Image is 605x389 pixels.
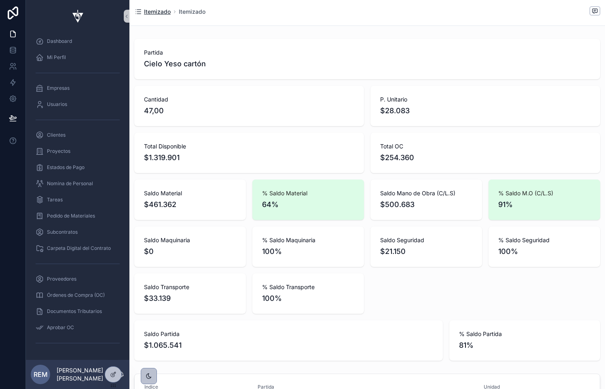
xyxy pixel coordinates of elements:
[31,209,125,223] a: Pedido de Materiales
[144,142,354,150] span: Total Disponible
[31,192,125,207] a: Tareas
[47,85,70,91] span: Empresas
[47,38,72,44] span: Dashboard
[459,330,590,338] span: % Saldo Partida
[31,160,125,175] a: Estados de Pago
[380,95,590,104] span: P. Unitario
[262,246,354,257] span: 100%
[498,246,590,257] span: 100%
[31,81,125,95] a: Empresas
[380,189,472,197] span: Saldo Mano de Obra (C/L.S)
[47,245,111,252] span: Carpeta Digital del Contrato
[47,101,67,108] span: Usuarios
[47,197,63,203] span: Tareas
[31,272,125,286] a: Proveedores
[262,293,354,304] span: 100%
[31,225,125,239] a: Subcontratos
[31,144,125,159] a: Proyectos
[47,54,66,61] span: Mi Perfil
[144,236,236,244] span: Saldo Maquinaria
[31,176,125,191] a: Nomina de Personal
[31,241,125,256] a: Carpeta Digital del Contrato
[179,8,205,16] a: Itemizado
[380,152,590,163] span: $254.360
[47,276,76,282] span: Proveedores
[47,180,93,187] span: Nomina de Personal
[47,229,78,235] span: Subcontratos
[31,97,125,112] a: Usuarios
[262,189,354,197] span: % Saldo Material
[380,142,590,150] span: Total OC
[31,304,125,319] a: Documentos Tributarios
[47,164,85,171] span: Estados de Pago
[26,32,129,360] div: scrollable content
[144,105,354,116] span: 47,00
[380,246,472,257] span: $21.150
[144,199,236,210] span: $461.362
[47,292,105,298] span: Órdenes de Compra (OC)
[68,10,87,23] img: App logo
[144,58,590,70] span: Cielo Yeso cartón
[144,340,433,351] span: $1.065.541
[144,49,590,57] span: Partida
[262,199,354,210] span: 64%
[498,236,590,244] span: % Saldo Seguridad
[31,34,125,49] a: Dashboard
[459,340,590,351] span: 81%
[262,236,354,244] span: % Saldo Maquinaria
[498,189,590,197] span: % Saldo M.O (C/L.S)
[134,8,171,16] a: Itemizado
[380,199,472,210] span: $500.683
[380,236,472,244] span: Saldo Seguridad
[47,308,102,315] span: Documentos Tributarios
[144,283,236,291] span: Saldo Transporte
[144,8,171,16] span: Itemizado
[144,152,354,163] span: $1.319.901
[57,366,118,383] p: [PERSON_NAME] [PERSON_NAME]
[47,213,95,219] span: Pedido de Materiales
[31,128,125,142] a: Clientes
[498,199,590,210] span: 91%
[144,246,236,257] span: $0
[47,132,66,138] span: Clientes
[31,288,125,302] a: Órdenes de Compra (OC)
[144,330,433,338] span: Saldo Partida
[31,50,125,65] a: Mi Perfil
[144,293,236,304] span: $33.139
[47,324,74,331] span: Aprobar OC
[47,148,70,154] span: Proyectos
[380,105,590,116] span: $28.083
[144,95,354,104] span: Cantidad
[31,320,125,335] a: Aprobar OC
[144,189,236,197] span: Saldo Material
[34,370,48,379] span: REM
[262,283,354,291] span: % Saldo Transporte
